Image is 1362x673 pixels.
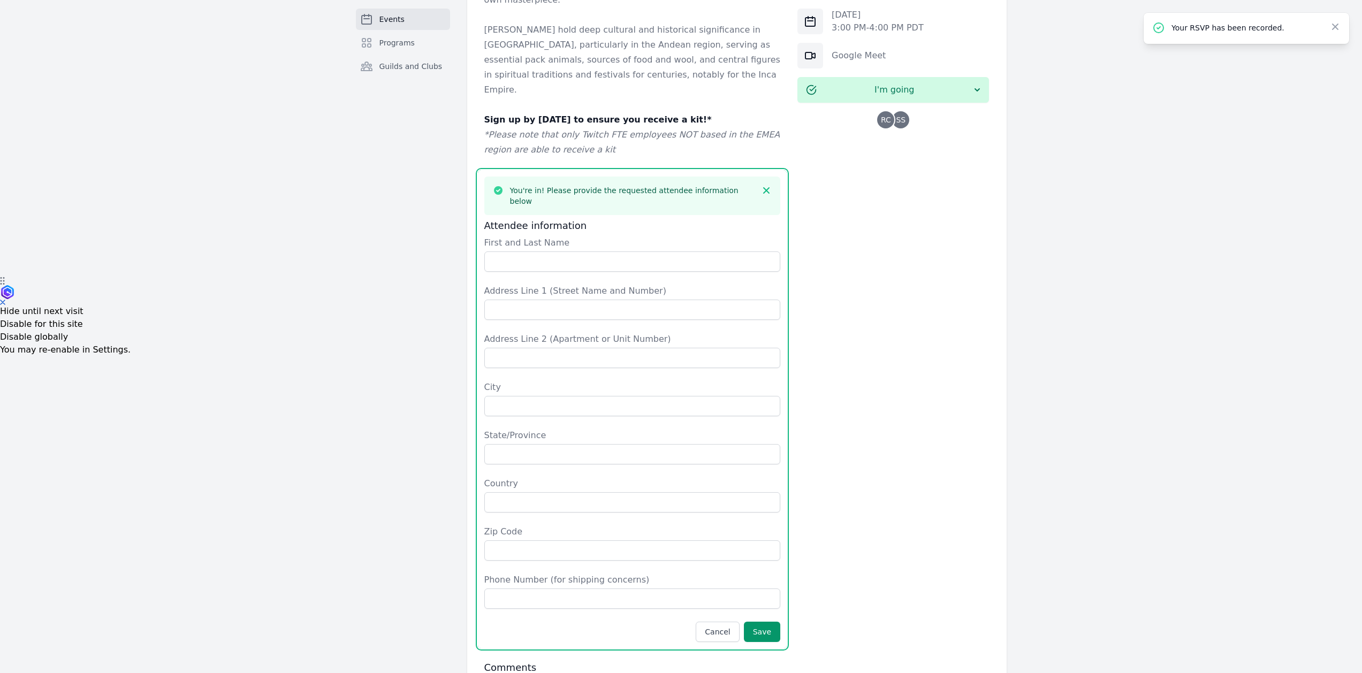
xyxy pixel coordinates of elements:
[832,21,924,34] p: 3:00 PM - 4:00 PM PDT
[484,236,781,249] label: First and Last Name
[484,429,781,442] label: State/Province
[744,622,780,642] button: Save
[832,9,924,21] p: [DATE]
[484,219,781,232] h3: Attendee information
[896,116,906,124] span: SS
[484,333,781,346] label: Address Line 2 (Apartment or Unit Number)
[484,129,780,155] em: *Please note that only Twitch FTE employees NOT based in the EMEA region are able to receive a kit
[881,116,891,124] span: RC
[484,285,781,297] label: Address Line 1 (Street Name and Number)
[379,37,415,48] span: Programs
[484,477,781,490] label: Country
[484,381,781,394] label: City
[356,32,450,53] a: Programs
[510,185,755,207] h3: You're in! Please provide the requested attendee information below
[484,573,781,586] label: Phone Number (for shipping concerns)
[817,83,972,96] span: I'm going
[832,50,886,60] a: Google Meet
[1171,22,1321,33] p: Your RSVP has been recorded.
[484,114,712,125] strong: Sign up by [DATE] to ensure you receive a kit!*
[797,77,989,103] button: I'm going
[379,61,443,72] span: Guilds and Clubs
[356,56,450,77] a: Guilds and Clubs
[484,525,781,538] label: Zip Code
[356,9,450,94] nav: Sidebar
[484,22,781,97] p: [PERSON_NAME] hold deep cultural and historical significance in [GEOGRAPHIC_DATA], particularly i...
[356,9,450,30] a: Events
[379,14,405,25] span: Events
[696,622,739,642] button: Cancel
